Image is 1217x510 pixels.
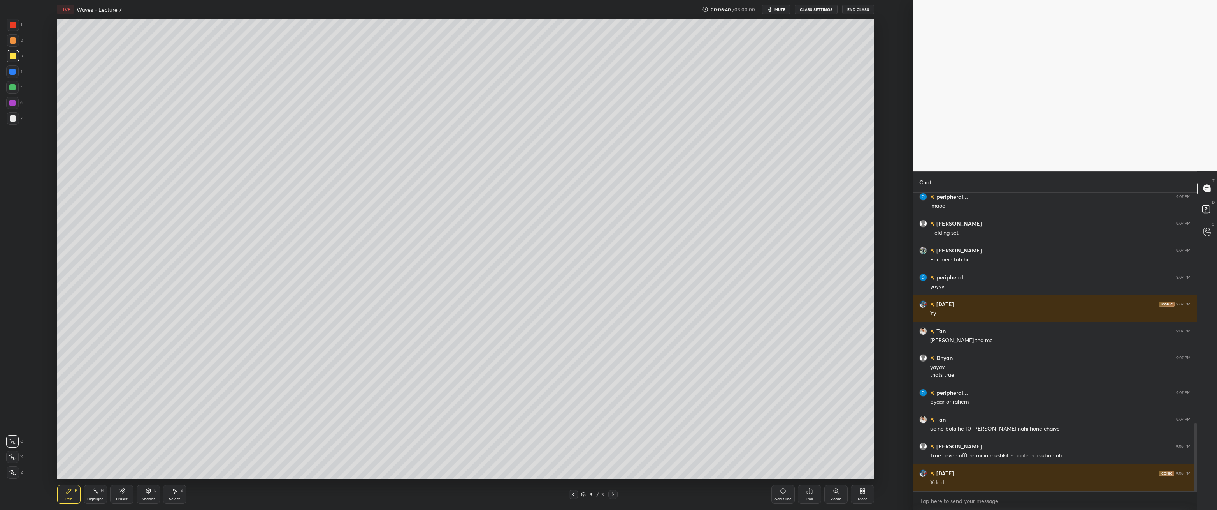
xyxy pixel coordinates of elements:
div: 3 [7,50,23,62]
div: 3 [587,492,595,497]
img: iconic-dark.1390631f.png [1159,471,1174,475]
div: Z [7,466,23,479]
h6: [DATE] [935,469,954,477]
div: / [597,492,599,497]
div: 9:07 PM [1176,390,1191,395]
img: cea7dec02e6e45d690e8d3c4211aca84.55811339_3 [919,273,927,281]
h6: [PERSON_NAME] [935,219,982,228]
img: no-rating-badge.077c3623.svg [930,329,935,334]
img: cea7dec02e6e45d690e8d3c4211aca84.55811339_3 [919,192,927,200]
img: no-rating-badge.077c3623.svg [930,471,935,476]
div: grid [913,193,1197,491]
div: 9:07 PM [1176,328,1191,333]
h6: Tan [935,415,946,424]
div: 1 [7,19,22,31]
div: Shapes [142,497,155,501]
div: 9:07 PM [1176,417,1191,422]
p: G [1212,221,1215,227]
div: P [75,489,77,492]
h6: [PERSON_NAME] [935,246,982,254]
div: 9:08 PM [1176,444,1191,448]
div: Highlight [87,497,103,501]
img: no-rating-badge.077c3623.svg [930,222,935,226]
div: H [101,489,104,492]
div: 9:07 PM [1176,248,1191,252]
div: C [6,435,23,448]
div: yayay [930,364,1191,371]
img: iconic-dark.1390631f.png [1159,302,1175,306]
h4: Waves - Lecture 7 [77,6,122,13]
div: Zoom [831,497,841,501]
p: D [1212,199,1215,205]
div: Fielding set [930,229,1191,237]
div: Eraser [116,497,128,501]
div: Pen [65,497,72,501]
img: cd36caae4b5c402eb4d28e8e4c6c7205.jpg [919,469,927,477]
div: uc ne bola he 10 [PERSON_NAME] nahi hone chaiye [930,425,1191,433]
button: CLASS SETTINGS [795,5,838,14]
div: [PERSON_NAME] tha me [930,337,1191,344]
h6: peripheral... [935,192,968,201]
div: 9:08 PM [1176,471,1191,475]
div: pyaar or rahem [930,398,1191,406]
img: 4fdba81ec55744478e7e4cde2d1a3bcd.jpg [919,327,927,335]
img: default.png [919,442,927,450]
div: yayyy [930,283,1191,291]
div: 9:07 PM [1176,221,1191,226]
div: lmaoo [930,202,1191,210]
div: Per mein toh hu [930,256,1191,264]
img: no-rating-badge.077c3623.svg [930,391,935,395]
img: 4fdba81ec55744478e7e4cde2d1a3bcd.jpg [919,415,927,423]
div: Poll [806,497,813,501]
h6: Dhyan [935,354,953,362]
div: LIVE [57,5,74,14]
div: More [858,497,868,501]
div: 7 [7,112,23,125]
div: 5 [6,81,23,94]
h6: peripheral... [935,388,968,397]
button: mute [762,5,790,14]
img: default.png [919,219,927,227]
div: thats true [930,371,1191,379]
img: no-rating-badge.077c3623.svg [930,249,935,253]
div: Xddd [930,479,1191,487]
div: 9:07 PM [1176,302,1191,306]
h6: Tan [935,327,946,335]
div: Select [169,497,180,501]
h6: peripheral... [935,273,968,281]
img: no-rating-badge.077c3623.svg [930,195,935,199]
img: no-rating-badge.077c3623.svg [930,445,935,449]
div: Yy [930,310,1191,318]
img: no-rating-badge.077c3623.svg [930,275,935,280]
h6: [DATE] [935,300,954,308]
div: 3 [601,491,605,498]
div: 9:07 PM [1176,194,1191,199]
span: mute [774,7,785,12]
img: default.png [919,354,927,362]
div: 9:07 PM [1176,275,1191,279]
div: Add Slide [774,497,792,501]
div: X [6,451,23,463]
img: no-rating-badge.077c3623.svg [930,356,935,360]
h6: [PERSON_NAME] [935,442,982,450]
div: S [181,489,183,492]
img: no-rating-badge.077c3623.svg [930,302,935,307]
button: End Class [842,5,874,14]
img: no-rating-badge.077c3623.svg [930,418,935,422]
div: 2 [7,34,23,47]
div: 4 [6,65,23,78]
div: True , even offline mein mushkil 30 aate hai subah ab [930,452,1191,460]
p: Chat [913,172,938,192]
img: 3568ae4d9c8c40cda6bcad0a10a7a726.jpg [919,246,927,254]
div: 6 [6,97,23,109]
img: cd36caae4b5c402eb4d28e8e4c6c7205.jpg [919,300,927,308]
img: cea7dec02e6e45d690e8d3c4211aca84.55811339_3 [919,388,927,396]
p: T [1212,178,1215,184]
div: 9:07 PM [1176,355,1191,360]
div: L [154,489,156,492]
